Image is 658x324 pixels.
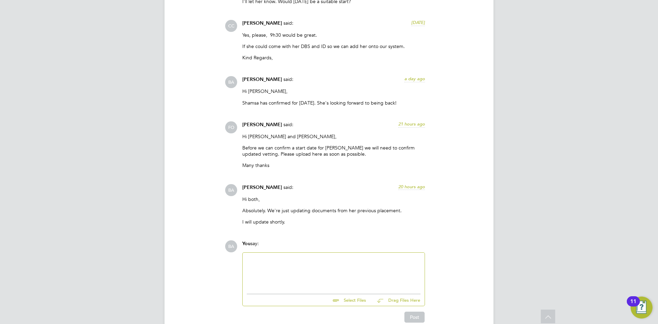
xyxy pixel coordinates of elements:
span: said: [283,76,293,82]
span: FO [225,121,237,133]
div: 11 [630,301,636,310]
button: Post [404,312,425,323]
span: [PERSON_NAME] [242,20,282,26]
p: Many thanks [242,162,425,168]
span: [PERSON_NAME] [242,184,282,190]
div: say: [242,240,425,252]
span: You [242,241,251,247]
span: [PERSON_NAME] [242,76,282,82]
p: Kind Regards, [242,55,425,61]
span: said: [283,184,293,190]
button: Drag Files Here [371,293,421,308]
span: 20 hours ago [398,184,425,190]
p: Hi [PERSON_NAME] and [PERSON_NAME], [242,133,425,140]
p: If she could come with her DBS and ID so we can add her onto our system. [242,43,425,49]
span: [PERSON_NAME] [242,122,282,128]
p: I will update shortly. [242,219,425,225]
span: CC [225,20,237,32]
button: Open Resource Center, 11 new notifications [631,297,653,319]
span: [DATE] [411,20,425,25]
p: Before we can confirm a start date for [PERSON_NAME] we will need to confirm updated vetting. Ple... [242,145,425,157]
span: a day ago [404,76,425,82]
span: 21 hours ago [398,121,425,127]
span: BA [225,76,237,88]
p: Absolutely. We're just updating documents from her previous placement. [242,207,425,214]
span: said: [283,121,293,128]
p: Hi [PERSON_NAME], [242,88,425,94]
span: BA [225,240,237,252]
p: Yes, please, 9h30 would be great. [242,32,425,38]
p: Hi both, [242,196,425,202]
p: Shamsa has confirmed for [DATE]. She's looking forward to being back! [242,100,425,106]
span: said: [283,20,293,26]
span: BA [225,184,237,196]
